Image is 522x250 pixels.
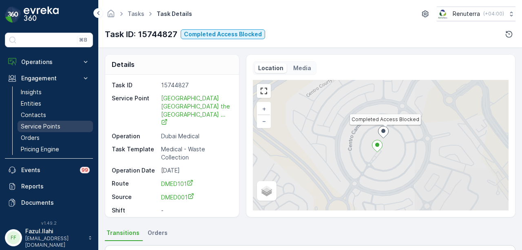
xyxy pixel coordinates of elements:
[18,109,93,121] a: Contacts
[112,94,158,127] p: Service Point
[25,235,84,248] p: [EMAIL_ADDRESS][DOMAIN_NAME]
[18,144,93,155] a: Pricing Engine
[483,11,504,17] p: ( +04:00 )
[161,206,230,215] p: -
[155,10,194,18] span: Task Details
[112,193,158,201] p: Source
[21,122,60,131] p: Service Points
[112,179,158,188] p: Route
[21,100,41,108] p: Entities
[161,132,230,140] p: Dubai Medical
[161,180,193,187] span: DMED101
[21,199,90,207] p: Documents
[24,7,59,23] img: logo_dark-DEwI_e13.png
[105,28,177,40] p: Task ID: 15744827
[25,227,84,235] p: Fazul.Ilahi
[21,134,40,142] p: Orders
[258,115,270,127] a: Zoom Out
[262,117,266,124] span: −
[5,7,21,23] img: logo
[112,206,158,215] p: Shift
[161,81,230,89] p: 15744827
[21,58,77,66] p: Operations
[262,105,266,112] span: +
[258,103,270,115] a: Zoom In
[21,74,77,82] p: Engagement
[5,54,93,70] button: Operations
[21,166,75,174] p: Events
[181,29,265,39] button: Completed Access Blocked
[21,182,90,190] p: Reports
[112,145,158,162] p: Task Template
[293,64,311,72] p: Media
[453,10,480,18] p: Renuterra
[18,121,93,132] a: Service Points
[5,70,93,86] button: Engagement
[18,98,93,109] a: Entities
[5,195,93,211] a: Documents
[106,229,139,237] span: Transitions
[112,132,158,140] p: Operation
[161,95,232,126] span: [GEOGRAPHIC_DATA] [GEOGRAPHIC_DATA] the [GEOGRAPHIC_DATA] ...
[79,37,87,43] p: ⌘B
[161,193,230,201] a: DMED001
[437,9,449,18] img: Screenshot_2024-07-26_at_13.33.01.png
[5,162,93,178] a: Events99
[112,81,158,89] p: Task ID
[21,88,42,96] p: Insights
[437,7,515,21] button: Renuterra(+04:00)
[5,178,93,195] a: Reports
[161,166,230,175] p: [DATE]
[18,132,93,144] a: Orders
[7,231,20,244] div: FF
[106,12,115,19] a: Homepage
[258,85,270,97] a: View Fullscreen
[258,64,283,72] p: Location
[161,194,194,201] span: DMED001
[21,111,46,119] p: Contacts
[148,229,168,237] span: Orders
[82,167,88,173] p: 99
[161,179,230,188] a: DMED101
[161,94,232,127] a: Dubai London the Villa Clinic ...
[5,227,93,248] button: FFFazul.Ilahi[EMAIL_ADDRESS][DOMAIN_NAME]
[112,166,158,175] p: Operation Date
[18,86,93,98] a: Insights
[161,145,230,162] p: Medical - Waste Collection
[112,60,135,69] p: Details
[184,30,262,38] p: Completed Access Blocked
[21,145,59,153] p: Pricing Engine
[128,10,144,17] a: Tasks
[258,182,276,200] a: Layers
[5,221,93,226] span: v 1.49.2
